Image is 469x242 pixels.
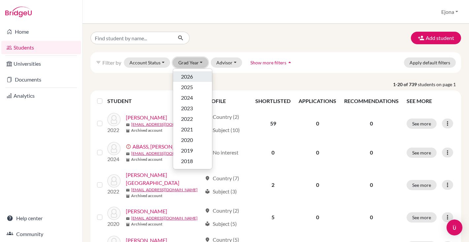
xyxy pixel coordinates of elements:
span: 2019 [181,147,193,155]
button: Advisor [211,57,242,68]
button: See more [407,180,437,190]
td: 0 [295,203,340,232]
p: 2022 [107,188,121,195]
th: SEE MORE [403,93,458,109]
td: 0 [251,138,295,167]
div: Subject (5) [205,220,237,228]
a: [EMAIL_ADDRESS][DOMAIN_NAME] [131,151,198,156]
button: 2022 [173,114,212,124]
a: [EMAIL_ADDRESS][DOMAIN_NAME] [131,121,198,127]
button: 2019 [173,145,212,156]
th: STUDENT [107,93,201,109]
p: 0 [344,213,399,221]
a: [EMAIL_ADDRESS][DOMAIN_NAME] [131,187,198,193]
span: Show more filters [250,60,286,65]
i: arrow_drop_up [286,59,293,66]
img: ABASS, Seif Sherif [107,142,121,155]
span: 2021 [181,125,193,133]
span: Filter by [102,59,121,66]
td: 0 [295,167,340,203]
td: 59 [251,109,295,138]
img: Abbas, Sana [107,174,121,188]
span: mail [126,188,130,192]
div: Subject (10) [205,126,240,134]
p: 0 [344,181,399,189]
span: 2023 [181,104,193,112]
span: location_on [205,176,210,181]
span: 2022 [181,115,193,123]
a: Documents [1,73,81,86]
span: inventory_2 [126,129,130,133]
span: students on page 1 [418,81,461,88]
button: See more [407,212,437,223]
button: See more [407,148,437,158]
button: Account Status [124,57,170,68]
span: inventory_2 [126,223,130,226]
button: Ejona [438,6,461,18]
div: Open Intercom Messenger [447,220,462,235]
div: Subject (3) [205,188,237,195]
button: Grad Year [173,57,208,68]
div: Country (7) [205,174,239,182]
span: 2026 [181,73,193,81]
a: ABASS, [PERSON_NAME] [132,143,192,151]
th: RECOMMENDATIONS [340,93,403,109]
strong: 1-20 of 739 [393,81,418,88]
td: 2 [251,167,295,203]
b: Archived account [131,221,162,227]
a: [EMAIL_ADDRESS][DOMAIN_NAME] [131,215,198,221]
button: 2020 [173,135,212,145]
button: 2024 [173,92,212,103]
div: Country (2) [205,113,239,121]
button: 2025 [173,82,212,92]
span: 2018 [181,157,193,165]
a: Help center [1,212,81,225]
span: location_on [205,208,210,213]
th: SHORTLISTED [251,93,295,109]
input: Find student by name... [90,32,172,44]
a: Universities [1,57,81,70]
b: Archived account [131,193,162,199]
i: filter_list [96,60,101,65]
p: 2024 [107,155,121,163]
p: 2022 [107,126,121,134]
button: 2026 [173,71,212,82]
img: Abass, Malak [107,113,121,126]
a: Students [1,41,81,54]
button: Add student [411,32,461,44]
div: Country (2) [205,207,239,215]
button: 2021 [173,124,212,135]
img: ABBAS, Ahmed Amr [107,207,121,220]
button: 2023 [173,103,212,114]
a: Community [1,227,81,241]
p: 2020 [107,220,121,228]
a: Analytics [1,89,81,102]
a: Home [1,25,81,38]
a: [PERSON_NAME] [126,114,167,121]
span: mail [126,123,130,127]
td: 5 [251,203,295,232]
span: inventory_2 [126,158,130,162]
a: [PERSON_NAME][GEOGRAPHIC_DATA] [126,171,202,187]
td: 0 [295,109,340,138]
span: 2024 [181,94,193,102]
span: error_outline [126,144,132,149]
td: 0 [295,138,340,167]
th: PROFILE [201,93,251,109]
button: Show more filtersarrow_drop_up [245,57,299,68]
span: 2025 [181,83,193,91]
span: mail [126,152,130,156]
a: [PERSON_NAME] [126,207,167,215]
span: 2020 [181,136,193,144]
p: 0 [344,120,399,127]
img: Bridge-U [5,7,32,17]
span: mail [126,217,130,221]
div: No interest [205,149,238,156]
b: Archived account [131,127,162,133]
button: Apply default filters [404,57,456,68]
button: See more [407,119,437,129]
div: Grad Year [173,68,212,169]
span: inventory_2 [126,194,130,198]
p: 0 [344,149,399,156]
span: local_library [205,221,210,226]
